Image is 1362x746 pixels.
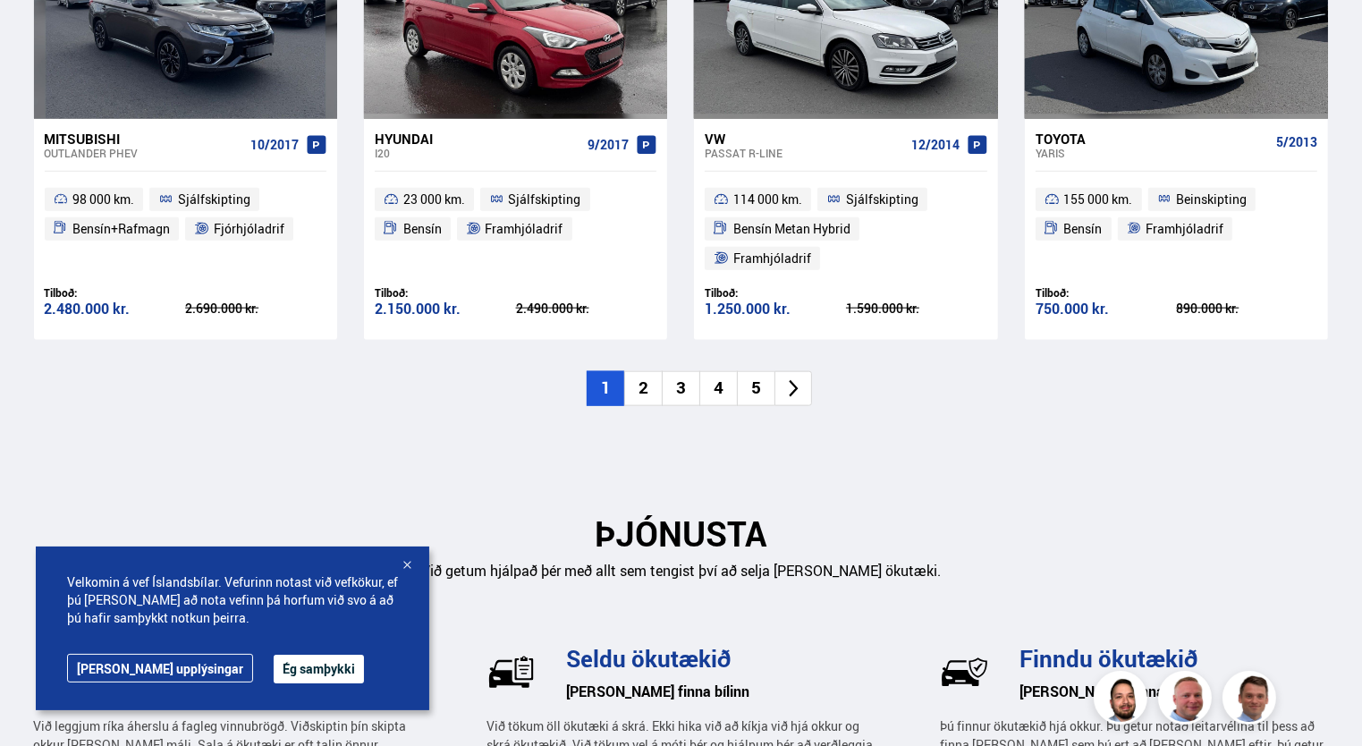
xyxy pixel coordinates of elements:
li: 3 [662,371,699,406]
div: Toyota [1036,131,1269,147]
button: Ég samþykki [274,655,364,683]
div: Passat R-LINE [705,147,903,159]
img: siFngHWaQ9KaOqBr.png [1161,674,1214,727]
span: 98 000 km. [72,189,134,210]
div: Tilboð: [375,286,516,300]
a: Mitsubishi Outlander PHEV 10/2017 98 000 km. Sjálfskipting Bensín+Rafmagn Fjórhjóladrif Tilboð: 2... [34,119,337,340]
button: Open LiveChat chat widget [14,7,68,61]
span: Bensín Metan Hybrid [733,218,850,240]
span: 9/2017 [588,138,629,152]
h2: ÞJÓNUSTA [34,513,1329,554]
a: Hyundai i20 9/2017 23 000 km. Sjálfskipting Bensín Framhjóladrif Tilboð: 2.150.000 kr. 2.490.000 kr. [364,119,667,340]
div: i20 [375,147,580,159]
div: Tilboð: [1036,286,1177,300]
span: 10/2017 [250,138,299,152]
div: 1.250.000 kr. [705,301,846,317]
span: Sjálfskipting [846,189,918,210]
a: VW Passat R-LINE 12/2014 114 000 km. Sjálfskipting Bensín Metan Hybrid Framhjóladrif Tilboð: 1.25... [694,119,997,340]
p: Við getum hjálpað þér með allt sem tengist því að selja [PERSON_NAME] ökutæki. [34,561,1329,581]
div: 2.150.000 kr. [375,301,516,317]
li: 5 [737,371,774,406]
span: Beinskipting [1176,189,1247,210]
div: 2.690.000 kr. [185,302,326,315]
h6: [PERSON_NAME] finna bílinn [566,678,875,705]
img: FbJEzSuNWCJXmdc-.webp [1225,674,1279,727]
h6: [PERSON_NAME] finna bílinn [1019,678,1328,705]
h3: Seldu ökutækið [566,645,875,672]
span: 5/2013 [1276,135,1317,149]
img: nhp88E3Fdnt1Opn2.png [1096,674,1150,727]
div: Hyundai [375,131,580,147]
img: BkM1h9GEeccOPUq4.svg [940,648,989,697]
li: 1 [587,371,624,406]
div: 750.000 kr. [1036,301,1177,317]
img: wj-tEQaV63q7uWzm.svg [34,648,83,697]
a: Toyota Yaris 5/2013 155 000 km. Beinskipting Bensín Framhjóladrif Tilboð: 750.000 kr. 890.000 kr. [1025,119,1328,340]
div: 890.000 kr. [1176,302,1317,315]
span: Framhjóladrif [733,248,811,269]
span: Bensín [1064,218,1103,240]
div: 2.490.000 kr. [516,302,657,315]
div: Mitsubishi [45,131,243,147]
div: Tilboð: [45,286,186,300]
img: U-P77hVsr2UxK2Mi.svg [486,648,536,697]
div: 1.590.000 kr. [846,302,987,315]
span: 23 000 km. [403,189,465,210]
li: 4 [699,371,737,406]
h3: Finndu ökutækið [1019,645,1328,672]
span: Sjálfskipting [178,189,250,210]
span: Framhjóladrif [1146,218,1223,240]
span: Bensín [403,218,442,240]
div: Tilboð: [705,286,846,300]
span: 114 000 km. [733,189,802,210]
span: Fjórhjóladrif [214,218,284,240]
a: [PERSON_NAME] upplýsingar [67,654,253,682]
div: Yaris [1036,147,1269,159]
span: 155 000 km. [1064,189,1133,210]
span: Velkomin á vef Íslandsbílar. Vefurinn notast við vefkökur, ef þú [PERSON_NAME] að nota vefinn þá ... [67,573,398,627]
div: VW [705,131,903,147]
li: 2 [624,371,662,406]
div: Outlander PHEV [45,147,243,159]
span: Sjálfskipting [509,189,581,210]
span: Bensín+Rafmagn [72,218,170,240]
span: Framhjóladrif [486,218,563,240]
span: 12/2014 [911,138,960,152]
div: 2.480.000 kr. [45,301,186,317]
